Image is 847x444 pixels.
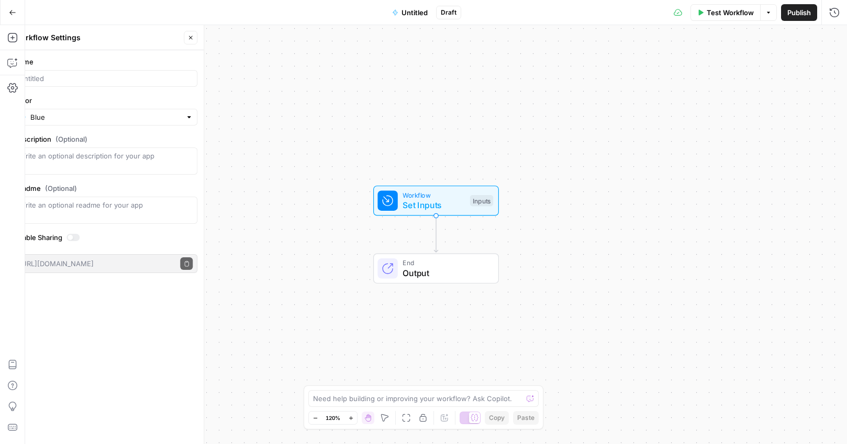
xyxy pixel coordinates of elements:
button: Paste [513,411,539,425]
label: Name [14,56,197,67]
span: Workflow [403,190,465,200]
input: Blue [30,112,181,122]
label: Description [14,134,197,144]
span: 120% [326,414,340,422]
span: Set Inputs [403,199,465,211]
div: WorkflowSet InputsInputs [339,186,533,216]
label: Enable Sharing [14,232,197,243]
span: Output [403,267,488,279]
span: Test Workflow [707,7,754,18]
button: Copy [485,411,509,425]
input: Untitled [19,73,193,84]
label: Readme [14,183,197,193]
g: Edge from start to end [434,216,438,253]
span: (Optional) [55,134,87,144]
button: Publish [781,4,817,21]
span: Untitled [402,7,428,18]
span: End [403,258,488,268]
span: (Optional) [45,183,77,193]
button: Test Workflow [690,4,760,21]
div: EndOutput [339,254,533,284]
label: Color [14,95,197,106]
div: Inputs [470,195,493,207]
span: Publish [787,7,811,18]
span: Paste [517,413,534,423]
button: Untitled [386,4,434,21]
span: Draft [441,8,456,17]
span: Copy [489,413,505,423]
div: Workflow Settings [14,32,181,43]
